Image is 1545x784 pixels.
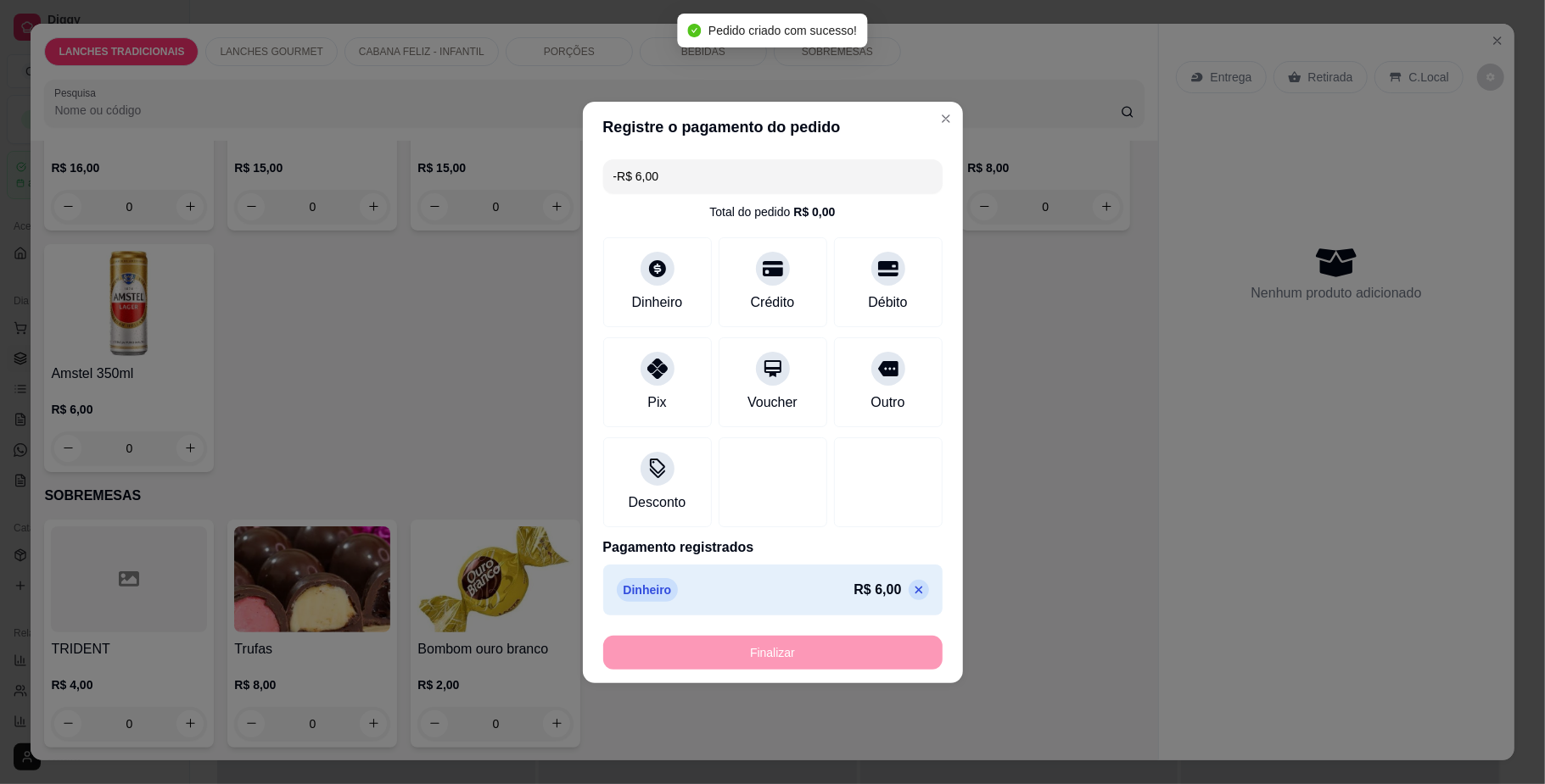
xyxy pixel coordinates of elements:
[617,578,679,602] p: Dinheiro
[751,292,795,313] div: Crédito
[613,159,932,193] input: Ex.: hambúrguer de cordeiro
[688,24,702,37] span: check-circle
[583,102,963,153] header: Registre o pagamento do pedido
[632,292,683,313] div: Dinheiro
[932,105,960,132] button: Close
[603,537,943,558] p: Pagamento registrados
[747,392,798,413] div: Voucher
[708,24,857,37] span: Pedido criado com sucesso!
[868,292,907,313] div: Débito
[870,392,904,413] div: Outro
[709,203,835,220] div: Total do pedido
[647,392,666,413] div: Pix
[793,203,835,220] div: R$ 0,00
[854,580,901,600] p: R$ 6,00
[629,492,686,513] div: Desconto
